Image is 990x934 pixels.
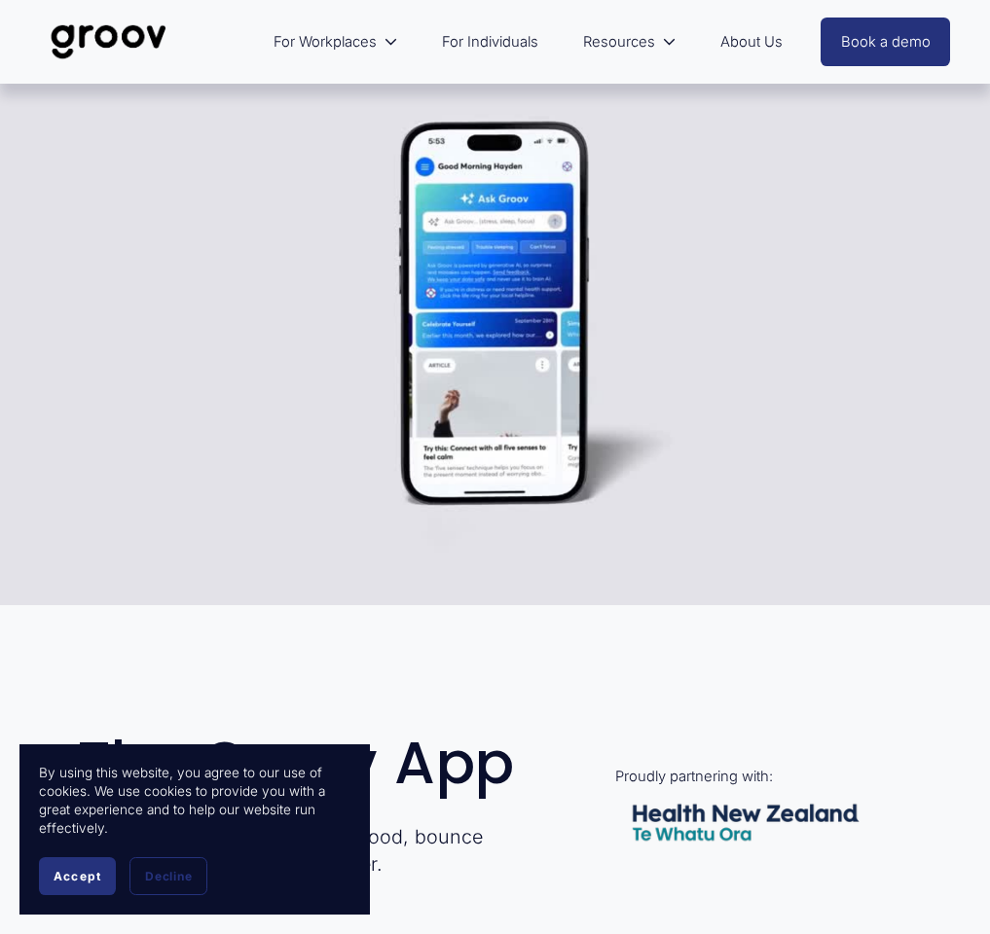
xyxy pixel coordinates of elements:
span: For Workplaces [274,29,377,55]
a: folder dropdown [573,19,686,65]
a: About Us [711,19,792,65]
h1: The Groov App [78,734,528,794]
a: folder dropdown [264,19,408,65]
button: Decline [129,857,207,895]
span: Accept [54,869,101,883]
section: Cookie banner [19,744,370,915]
a: Book a demo [821,18,951,66]
img: Groov | Unlock Human Potential at Work and in Life [40,10,177,74]
button: Accept [39,857,116,895]
a: For Individuals [432,19,548,65]
span: Decline [145,869,192,883]
span: Resources [583,29,655,55]
p: By using this website, you agree to our use of cookies. We use cookies to provide you with a grea... [39,764,350,838]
